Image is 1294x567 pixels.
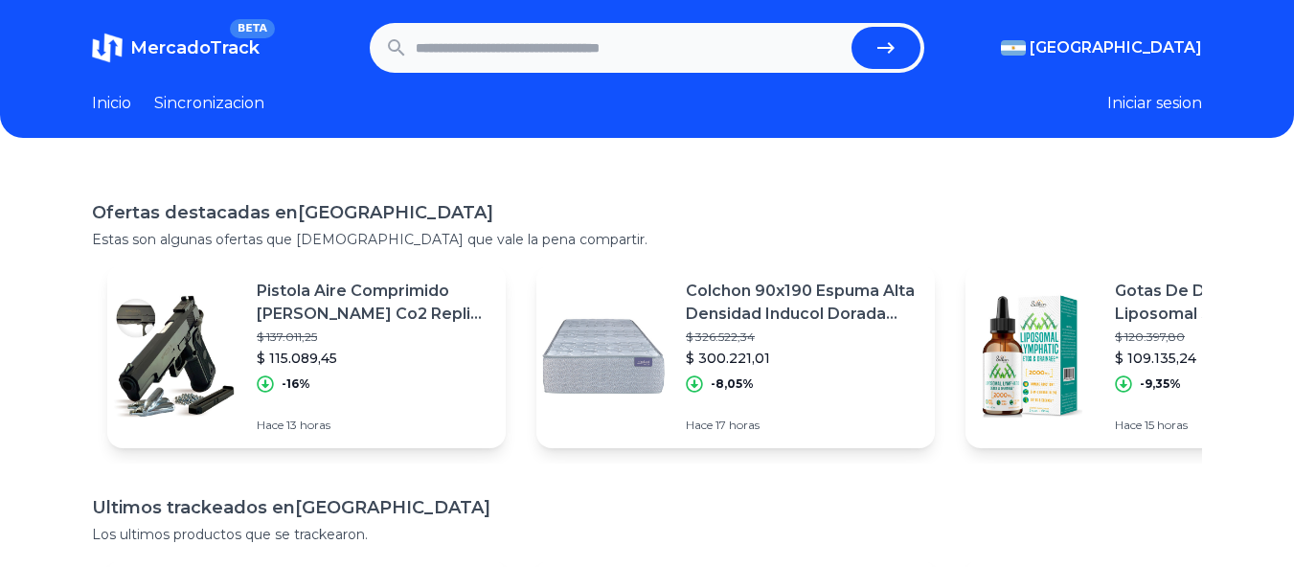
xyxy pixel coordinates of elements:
[257,280,490,326] p: Pistola Aire Comprimido [PERSON_NAME] Co2 Replica Colt 1911
[965,289,1100,423] img: Featured image
[686,349,919,368] p: $ 300.221,01
[1001,40,1026,56] img: Argentina
[1140,376,1181,392] p: -9,35%
[92,199,1202,226] h1: Ofertas destacadas en [GEOGRAPHIC_DATA]
[107,289,241,423] img: Featured image
[686,280,919,326] p: Colchon 90x190 Espuma Alta Densidad Inducol Dorada Premium
[92,33,260,63] a: MercadoTrackBETA
[536,264,935,448] a: Featured imageColchon 90x190 Espuma Alta Densidad Inducol Dorada Premium$ 326.522,34$ 300.221,01-...
[92,494,1202,521] h1: Ultimos trackeados en [GEOGRAPHIC_DATA]
[686,329,919,345] p: $ 326.522,34
[536,289,670,423] img: Featured image
[92,230,1202,249] p: Estas son algunas ofertas que [DEMOGRAPHIC_DATA] que vale la pena compartir.
[257,349,490,368] p: $ 115.089,45
[257,418,490,433] p: Hace 13 horas
[282,376,310,392] p: -16%
[92,92,131,115] a: Inicio
[1107,92,1202,115] button: Iniciar sesion
[686,418,919,433] p: Hace 17 horas
[92,525,1202,544] p: Los ultimos productos que se trackearon.
[230,19,275,38] span: BETA
[107,264,506,448] a: Featured imagePistola Aire Comprimido [PERSON_NAME] Co2 Replica Colt 1911$ 137.011,25$ 115.089,45...
[1001,36,1202,59] button: [GEOGRAPHIC_DATA]
[1030,36,1202,59] span: [GEOGRAPHIC_DATA]
[154,92,264,115] a: Sincronizacion
[130,37,260,58] span: MercadoTrack
[257,329,490,345] p: $ 137.011,25
[711,376,754,392] p: -8,05%
[92,33,123,63] img: MercadoTrack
